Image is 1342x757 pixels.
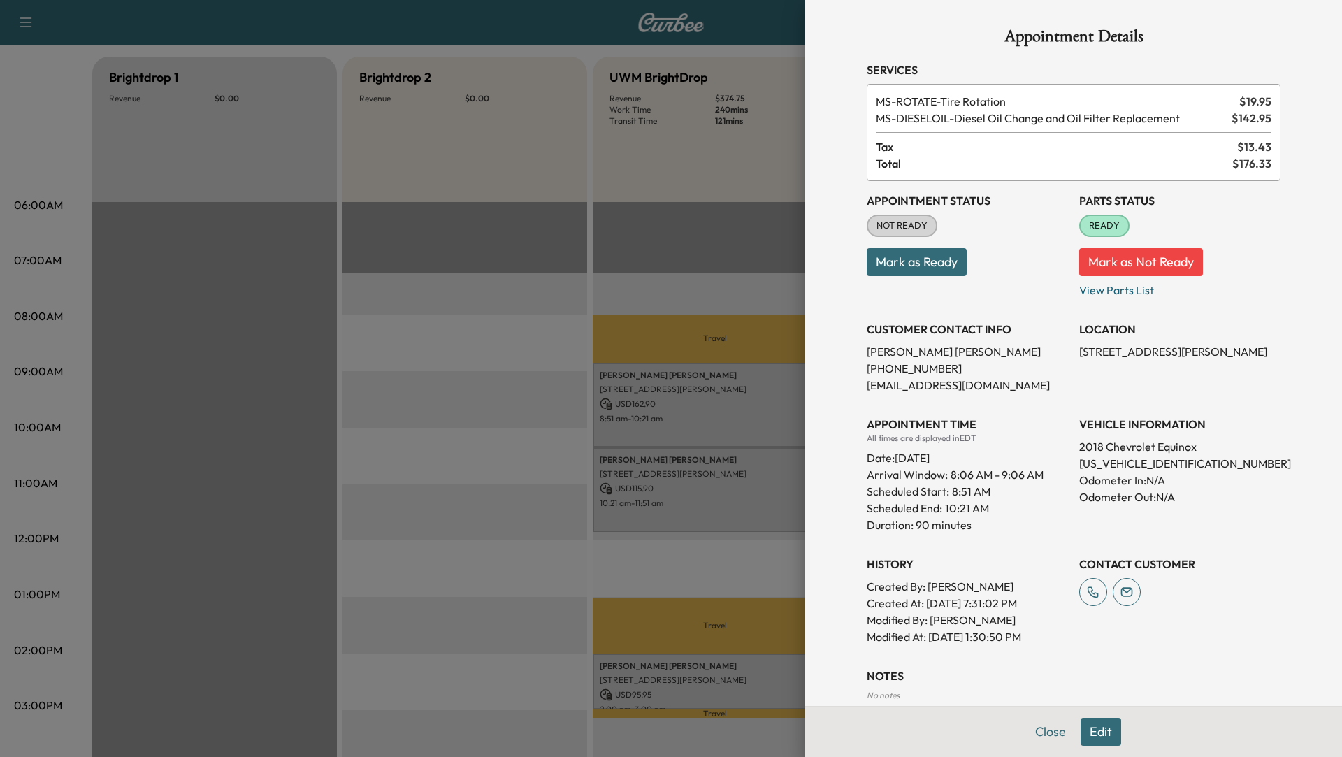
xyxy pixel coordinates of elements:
[867,628,1068,645] p: Modified At : [DATE] 1:30:50 PM
[1081,718,1121,746] button: Edit
[867,62,1280,78] h3: Services
[1079,276,1280,298] p: View Parts List
[867,360,1068,377] p: [PHONE_NUMBER]
[952,483,990,500] p: 8:51 AM
[867,500,942,517] p: Scheduled End:
[1079,472,1280,489] p: Odometer In: N/A
[1079,556,1280,572] h3: CONTACT CUSTOMER
[867,28,1280,50] h1: Appointment Details
[867,578,1068,595] p: Created By : [PERSON_NAME]
[867,444,1068,466] div: Date: [DATE]
[1232,155,1271,172] span: $ 176.33
[867,343,1068,360] p: [PERSON_NAME] [PERSON_NAME]
[1237,138,1271,155] span: $ 13.43
[867,612,1068,628] p: Modified By : [PERSON_NAME]
[876,138,1237,155] span: Tax
[876,93,1234,110] span: Tire Rotation
[867,377,1068,394] p: [EMAIL_ADDRESS][DOMAIN_NAME]
[1079,416,1280,433] h3: VEHICLE INFORMATION
[1079,321,1280,338] h3: LOCATION
[867,595,1068,612] p: Created At : [DATE] 7:31:02 PM
[867,483,949,500] p: Scheduled Start:
[867,466,1068,483] p: Arrival Window:
[867,248,967,276] button: Mark as Ready
[1232,110,1271,127] span: $ 142.95
[951,466,1044,483] span: 8:06 AM - 9:06 AM
[867,321,1068,338] h3: CUSTOMER CONTACT INFO
[867,416,1068,433] h3: APPOINTMENT TIME
[867,690,1280,701] div: No notes
[867,192,1068,209] h3: Appointment Status
[1079,343,1280,360] p: [STREET_ADDRESS][PERSON_NAME]
[867,433,1068,444] div: All times are displayed in EDT
[1079,489,1280,505] p: Odometer Out: N/A
[868,219,936,233] span: NOT READY
[1079,192,1280,209] h3: Parts Status
[867,556,1068,572] h3: History
[876,110,1226,127] span: Diesel Oil Change and Oil Filter Replacement
[1026,718,1075,746] button: Close
[1079,455,1280,472] p: [US_VEHICLE_IDENTIFICATION_NUMBER]
[876,155,1232,172] span: Total
[945,500,989,517] p: 10:21 AM
[1079,248,1203,276] button: Mark as Not Ready
[1079,438,1280,455] p: 2018 Chevrolet Equinox
[867,517,1068,533] p: Duration: 90 minutes
[1081,219,1128,233] span: READY
[1239,93,1271,110] span: $ 19.95
[867,668,1280,684] h3: NOTES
